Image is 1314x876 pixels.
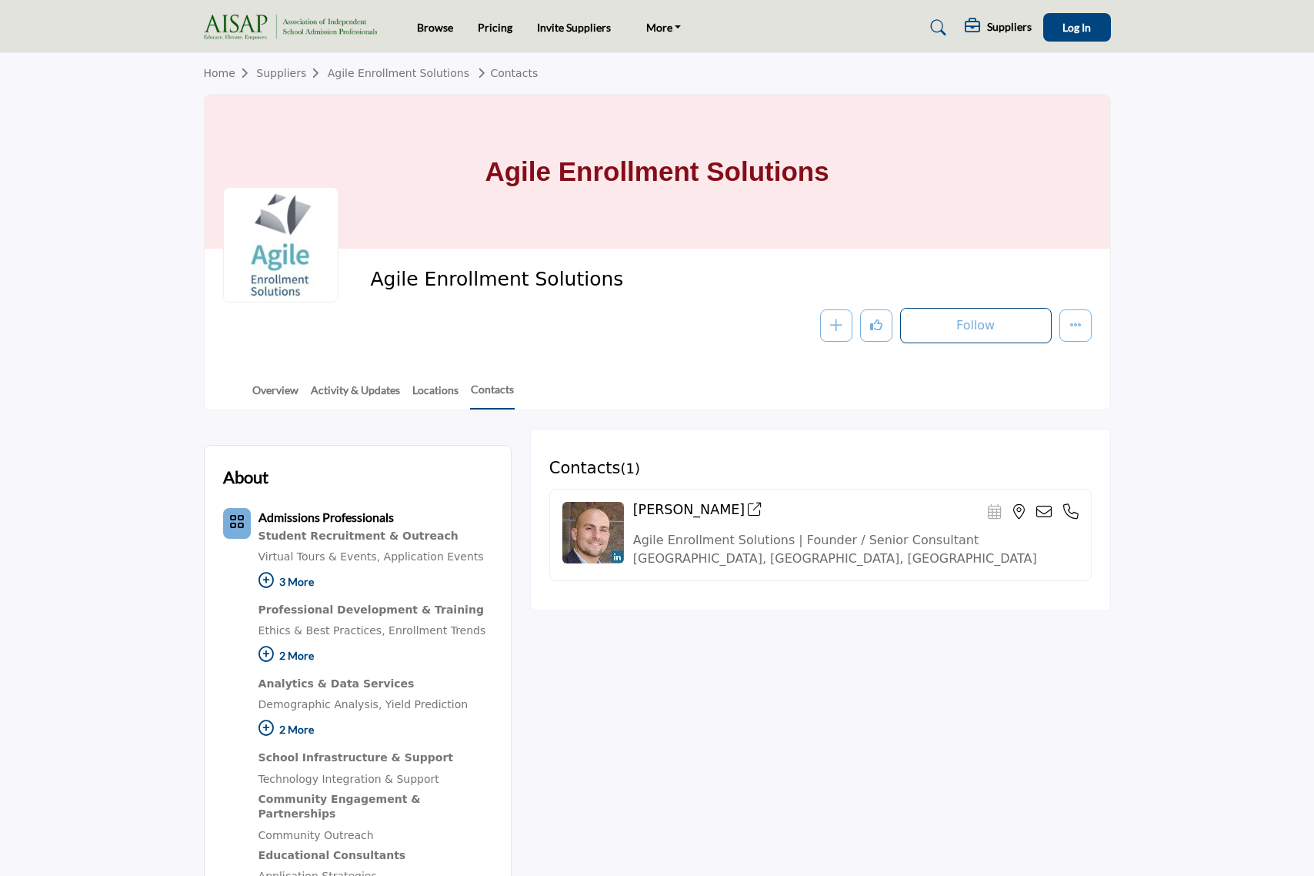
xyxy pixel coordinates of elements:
b: Admissions Professionals [258,510,394,524]
a: Agile Enrollment Solutions [328,67,469,79]
h5: Suppliers [987,20,1032,34]
a: Ethics & Best Practices, [258,624,385,637]
a: Pricing [478,21,512,34]
div: Environmentally-friendly products and services to promote sustainability within educational setti... [258,790,492,824]
a: Browse [417,21,453,34]
a: Community Engagement & Partnerships [258,790,492,824]
a: Suppliers [256,67,327,79]
a: Demographic Analysis, [258,698,382,710]
img: image [562,502,624,563]
a: Professional Development & Training [258,600,492,620]
a: Search [915,15,956,40]
a: Community Outreach [258,829,374,841]
p: [GEOGRAPHIC_DATA], [GEOGRAPHIC_DATA], [GEOGRAPHIC_DATA] [633,550,1079,568]
a: Analytics & Data Services [258,674,492,694]
h2: About [223,464,268,490]
p: 2 More [258,715,492,748]
a: Home [204,67,257,79]
img: site Logo [204,15,385,40]
div: Expert financial management and support tailored to the specific needs of educational institutions. [258,527,492,547]
div: Comprehensive recruitment, training, and retention solutions for top educational talent. [258,748,492,768]
div: Reliable and efficient transportation options that meet the unique needs of educational instituti... [258,600,492,620]
a: School Infrastructure & Support [258,748,492,768]
div: Legal guidance and representation for schools navigating complex regulations and legal matters. [258,674,492,694]
a: Overview [252,382,299,409]
button: Category Icon [223,508,251,539]
a: Student Recruitment & Outreach [258,527,492,547]
span: Agile Enrollment Solutions [370,267,717,293]
span: 1 [625,460,634,476]
button: Follow [900,308,1052,343]
h3: Contacts [549,459,640,478]
h1: Agile Enrollment Solutions [485,95,829,249]
p: 3 More [258,567,492,600]
button: Log In [1043,13,1111,42]
a: Application Events [384,550,484,563]
button: More details [1059,309,1092,342]
p: 2 More [258,641,492,674]
span: ( ) [620,460,640,476]
a: Technology Integration & Support [258,773,439,785]
div: Suppliers [965,18,1032,37]
a: Contacts [472,67,538,79]
a: Locations [412,382,459,409]
a: Virtual Tours & Events, [258,550,381,563]
h4: [PERSON_NAME] [633,502,762,518]
a: Admissions Professionals [258,512,394,524]
a: Activity & Updates [310,382,401,409]
span: Log In [1062,21,1091,34]
div: Comprehensive services for maintaining, upgrading, and optimizing school buildings and infrastruc... [258,846,492,866]
p: Agile Enrollment Solutions | Founder / Senior Consultant [633,531,1079,550]
a: Invite Suppliers [537,21,611,34]
button: Like [860,309,892,342]
a: Yield Prediction [385,698,468,710]
a: Educational Consultants [258,846,492,866]
a: Contacts [470,381,515,410]
a: Enrollment Trends [389,624,485,637]
a: More [635,17,692,38]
